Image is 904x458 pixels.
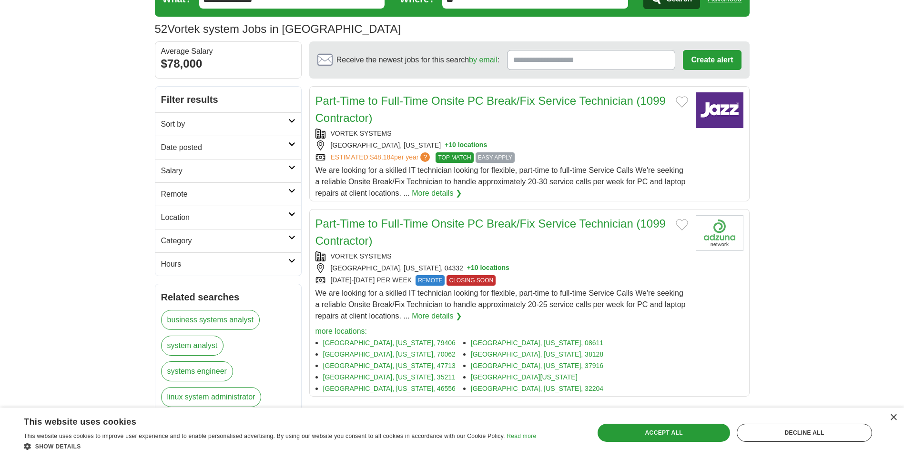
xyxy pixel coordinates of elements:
a: Part-Time to Full-Time Onsite PC Break/Fix Service Technician (1099 Contractor) [315,217,666,247]
div: $78,000 [161,55,295,72]
h1: Vortek system Jobs in [GEOGRAPHIC_DATA] [155,22,401,35]
div: Show details [24,441,536,451]
button: +10 locations [445,140,487,150]
h2: Remote [161,189,288,200]
a: Read more, opens a new window [507,433,536,439]
button: Create alert [683,50,741,70]
a: [GEOGRAPHIC_DATA], [US_STATE], 70062 [323,350,456,358]
span: Show details [35,443,81,450]
span: + [467,263,471,273]
button: Add to favorite jobs [676,96,688,108]
button: Add to favorite jobs [676,219,688,230]
span: $48,184 [370,153,394,161]
div: Accept all [598,424,730,442]
span: We are looking for a skilled IT technician looking for flexible, part-time to full-time Service C... [315,289,686,320]
img: Company logo [696,92,743,128]
a: More details ❯ [412,310,462,322]
a: More details ❯ [412,188,462,199]
a: [GEOGRAPHIC_DATA], [US_STATE], 32204 [471,385,603,392]
a: [GEOGRAPHIC_DATA], [US_STATE], 35211 [323,373,456,381]
span: CLOSING SOON [447,275,496,286]
div: [GEOGRAPHIC_DATA], [US_STATE] [315,140,688,150]
div: Average Salary [161,48,295,55]
div: Decline all [737,424,872,442]
div: [GEOGRAPHIC_DATA], [US_STATE], 04332 [315,263,688,273]
span: ? [420,152,430,162]
a: [GEOGRAPHIC_DATA], [US_STATE], 37916 [471,362,603,369]
a: Sort by [155,112,301,136]
h2: Date posted [161,142,288,153]
a: Date posted [155,136,301,159]
p: more locations: [315,326,688,337]
h2: Location [161,212,288,223]
a: [GEOGRAPHIC_DATA][US_STATE] [471,373,578,381]
a: [GEOGRAPHIC_DATA], [US_STATE], 38128 [471,350,603,358]
div: This website uses cookies [24,413,512,428]
span: Receive the newest jobs for this search : [336,54,499,66]
span: + [445,140,448,150]
a: [GEOGRAPHIC_DATA], [US_STATE], 08611 [471,339,603,347]
a: business systems analyst [161,310,260,330]
a: [GEOGRAPHIC_DATA], [US_STATE], 47713 [323,362,456,369]
h2: Salary [161,165,288,177]
h2: Related searches [161,290,295,304]
a: Remote [155,182,301,206]
a: Salary [155,159,301,182]
a: systems engineer [161,361,233,381]
button: +10 locations [467,263,509,273]
a: Hours [155,252,301,276]
div: Close [890,414,897,421]
span: This website uses cookies to improve user experience and to enable personalised advertising. By u... [24,433,505,439]
h2: Filter results [155,87,301,112]
a: [GEOGRAPHIC_DATA], [US_STATE], 79406 [323,339,456,347]
h2: Hours [161,259,288,270]
a: by email [469,56,498,64]
a: [GEOGRAPHIC_DATA], [US_STATE], 46556 [323,385,456,392]
a: Location [155,206,301,229]
span: REMOTE [416,275,445,286]
span: EASY APPLY [476,152,515,163]
a: system analyst [161,336,224,356]
h2: Category [161,235,288,247]
a: ESTIMATED:$48,184per year? [331,152,432,163]
a: linux system administrator [161,387,262,407]
div: VORTEK SYSTEMS [315,129,688,139]
div: [DATE]-[DATE] PER WEEK [315,275,688,286]
h2: Sort by [161,119,288,130]
span: 52 [155,20,168,38]
a: Part-Time to Full-Time Onsite PC Break/Fix Service Technician (1099 Contractor) [315,94,666,124]
div: VORTEK SYSTEMS [315,251,688,261]
img: Company logo [696,215,743,251]
span: We are looking for a skilled IT technician looking for flexible, part-time to full-time Service C... [315,166,686,197]
a: Category [155,229,301,252]
span: TOP MATCH [436,152,473,163]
